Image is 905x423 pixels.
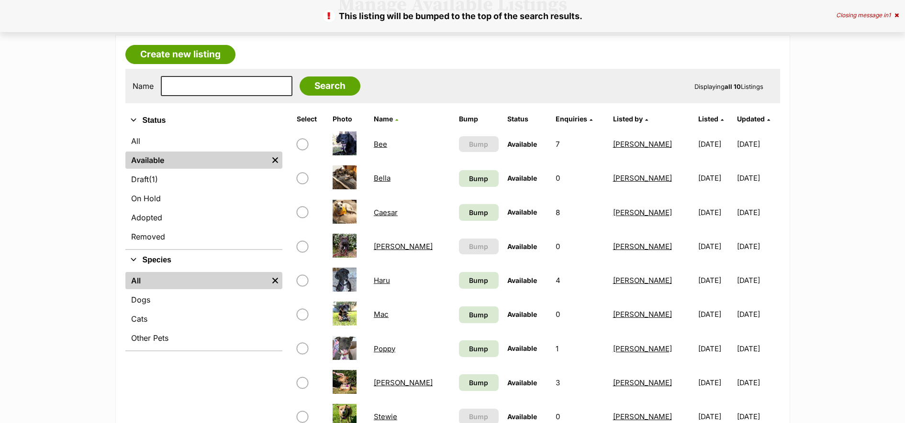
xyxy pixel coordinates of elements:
[737,196,779,229] td: [DATE]
[125,270,282,350] div: Species
[737,332,779,365] td: [DATE]
[374,140,387,149] a: Bee
[374,378,433,387] a: [PERSON_NAME]
[469,344,488,354] span: Bump
[125,329,282,347] a: Other Pets
[556,115,592,123] a: Enquiries
[133,82,154,90] label: Name
[613,174,672,183] a: [PERSON_NAME]
[374,276,390,285] a: Haru
[149,174,158,185] span: (1)
[737,128,779,161] td: [DATE]
[552,162,608,195] td: 0
[888,11,891,19] span: 1
[459,170,499,187] a: Bump
[725,83,741,90] strong: all 10
[694,196,736,229] td: [DATE]
[552,298,608,331] td: 0
[125,45,235,64] a: Create new listing
[293,111,328,127] th: Select
[737,230,779,263] td: [DATE]
[507,174,537,182] span: Available
[10,10,895,22] p: This listing will be bumped to the top of the search results.
[469,275,488,285] span: Bump
[125,272,268,289] a: All
[459,272,499,289] a: Bump
[125,291,282,308] a: Dogs
[507,412,537,421] span: Available
[552,366,608,399] td: 3
[552,230,608,263] td: 0
[125,254,282,266] button: Species
[737,115,770,123] a: Updated
[552,264,608,297] td: 4
[613,140,672,149] a: [PERSON_NAME]
[613,344,672,353] a: [PERSON_NAME]
[507,379,537,387] span: Available
[507,344,537,352] span: Available
[469,139,488,149] span: Bump
[694,366,736,399] td: [DATE]
[459,204,499,221] a: Bump
[125,310,282,327] a: Cats
[459,340,499,357] a: Bump
[613,310,672,319] a: [PERSON_NAME]
[455,111,503,127] th: Bump
[125,228,282,245] a: Removed
[374,344,395,353] a: Poppy
[333,165,357,189] img: Bella
[613,115,643,123] span: Listed by
[329,111,369,127] th: Photo
[300,76,360,96] input: Search
[613,208,672,217] a: [PERSON_NAME]
[459,239,499,254] button: Bump
[694,230,736,263] td: [DATE]
[374,115,398,123] a: Name
[694,264,736,297] td: [DATE]
[469,174,488,184] span: Bump
[469,378,488,388] span: Bump
[268,272,282,289] a: Remove filter
[613,378,672,387] a: [PERSON_NAME]
[125,171,282,188] a: Draft
[698,115,724,123] a: Listed
[374,310,389,319] a: Mac
[125,190,282,207] a: On Hold
[507,140,537,148] span: Available
[125,132,282,150] a: All
[694,83,763,90] span: Displaying Listings
[737,298,779,331] td: [DATE]
[125,130,282,249] div: Status
[737,115,765,123] span: Updated
[836,12,899,19] div: Closing message in
[459,374,499,391] a: Bump
[469,412,488,422] span: Bump
[268,152,282,169] a: Remove filter
[737,264,779,297] td: [DATE]
[125,152,268,169] a: Available
[694,298,736,331] td: [DATE]
[552,196,608,229] td: 8
[507,208,537,216] span: Available
[737,162,779,195] td: [DATE]
[556,115,587,123] span: translation missing: en.admin.listings.index.attributes.enquiries
[737,366,779,399] td: [DATE]
[459,306,499,323] a: Bump
[552,128,608,161] td: 7
[552,332,608,365] td: 1
[698,115,718,123] span: Listed
[613,242,672,251] a: [PERSON_NAME]
[507,242,537,250] span: Available
[374,115,393,123] span: Name
[613,412,672,421] a: [PERSON_NAME]
[374,412,397,421] a: Stewie
[694,162,736,195] td: [DATE]
[469,207,488,217] span: Bump
[469,241,488,251] span: Bump
[694,332,736,365] td: [DATE]
[374,208,398,217] a: Caesar
[503,111,551,127] th: Status
[507,276,537,284] span: Available
[374,174,391,183] a: Bella
[613,276,672,285] a: [PERSON_NAME]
